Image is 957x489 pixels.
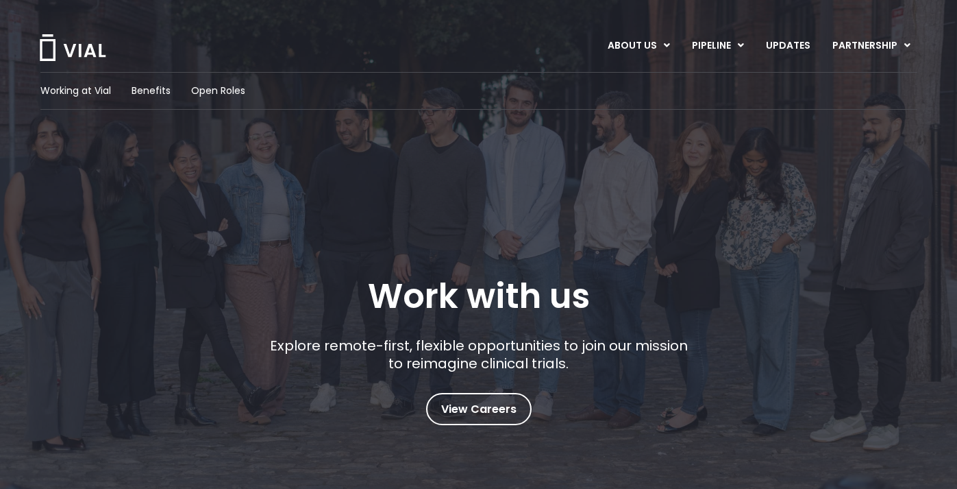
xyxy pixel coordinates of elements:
a: Open Roles [191,84,245,98]
a: PIPELINEMenu Toggle [681,34,754,58]
a: View Careers [426,393,532,425]
a: Working at Vial [40,84,111,98]
img: Vial Logo [38,34,107,61]
h1: Work with us [368,276,590,316]
a: Benefits [132,84,171,98]
a: ABOUT USMenu Toggle [597,34,680,58]
a: UPDATES [755,34,821,58]
p: Explore remote-first, flexible opportunities to join our mission to reimagine clinical trials. [264,337,693,372]
a: PARTNERSHIPMenu Toggle [821,34,921,58]
span: View Careers [441,401,517,418]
